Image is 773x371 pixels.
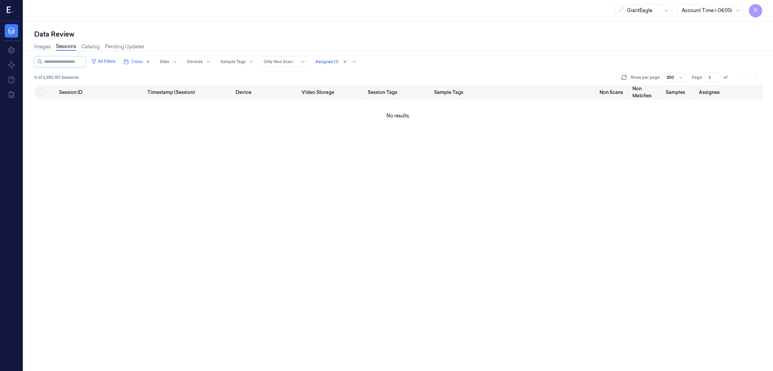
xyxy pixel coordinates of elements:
span: Page [692,74,702,81]
th: Session ID [56,85,145,100]
span: Dates [132,59,143,65]
div: Data Review [34,30,762,39]
a: Images [34,43,51,50]
th: Sample Tags [431,85,597,100]
th: Timestamp (Session) [145,85,233,100]
td: No results. [34,100,762,132]
a: Pending Updates [105,43,144,50]
p: Rows per page [631,74,660,81]
th: Samples [663,85,696,100]
th: Video Storage [299,85,365,100]
nav: pagination [739,73,760,82]
span: 0 of 2,350,157 Sessions [34,74,79,81]
th: Session Tags [365,85,431,100]
button: Dates [121,56,153,67]
span: of [723,74,734,81]
button: R [749,4,762,17]
button: Select all [37,89,44,96]
button: All Filters [89,56,118,67]
a: Catalog [82,43,100,50]
th: Device [233,85,299,100]
a: Sessions [56,43,76,51]
th: Assignee [696,85,762,100]
th: Non Scans [597,85,630,100]
th: Non Matches [630,85,663,100]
